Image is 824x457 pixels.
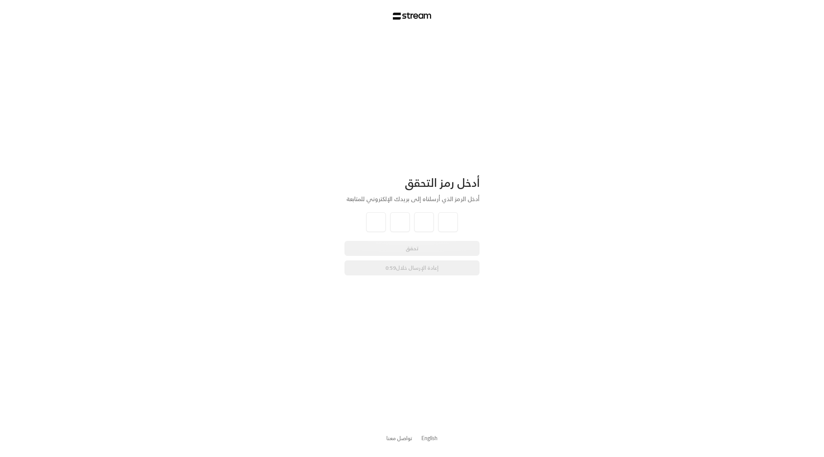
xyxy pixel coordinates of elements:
[344,194,480,203] div: أدخل الرمز الذي أرسلناه إلى بريدك الإلكتروني للمتابعة
[386,433,412,443] a: تواصل معنا
[344,176,480,190] div: أدخل رمز التحقق
[393,12,432,20] img: Stream Logo
[421,431,438,445] a: English
[386,434,412,442] button: تواصل معنا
